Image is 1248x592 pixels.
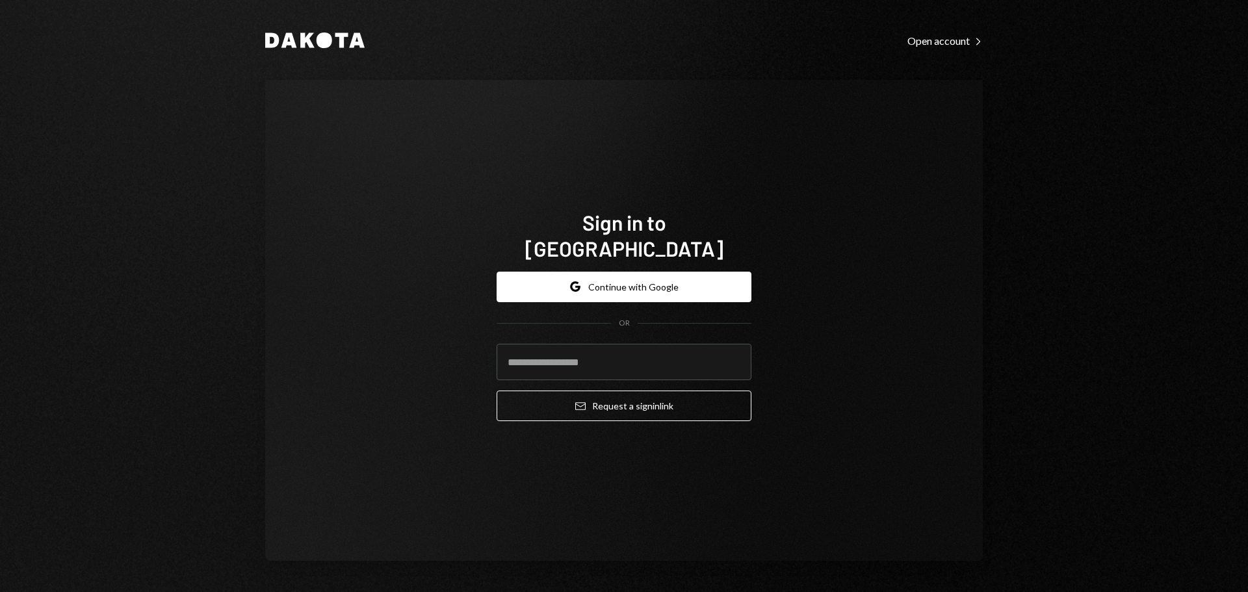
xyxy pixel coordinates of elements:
[619,318,630,329] div: OR
[497,391,751,421] button: Request a signinlink
[497,209,751,261] h1: Sign in to [GEOGRAPHIC_DATA]
[907,34,983,47] div: Open account
[907,33,983,47] a: Open account
[497,272,751,302] button: Continue with Google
